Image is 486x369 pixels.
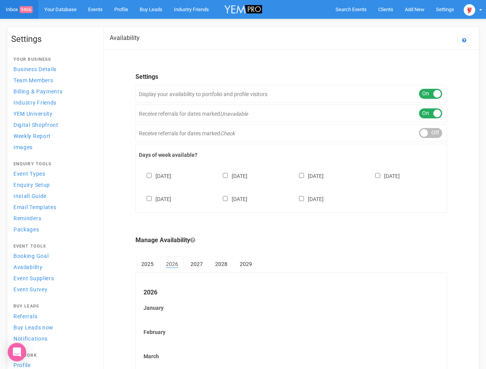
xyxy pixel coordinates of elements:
[139,151,444,159] label: Days of week available?
[144,352,439,360] label: March
[11,333,96,344] a: Notifications
[220,130,235,136] em: Check
[135,236,447,245] legend: Manage Availability
[336,7,367,12] span: Search Events
[11,97,96,108] a: Industry Friends
[13,286,47,293] span: Event Survey
[135,124,447,142] div: Receive referrals for dates marked
[13,77,53,83] span: Team Members
[291,171,324,180] label: [DATE]
[139,171,171,180] label: [DATE]
[215,194,247,203] label: [DATE]
[11,311,96,321] a: Referrals
[13,133,51,139] span: Weekly Report
[11,322,96,332] a: Buy Leads now
[11,180,96,190] a: Enquiry Setup
[13,253,48,259] span: Booking Goal
[11,191,96,201] a: Install Guide
[11,284,96,294] a: Event Survey
[20,6,33,13] span: 9466
[11,64,96,74] a: Business Details
[223,173,228,178] input: [DATE]
[464,4,475,16] img: open-uri20250107-2-1pbi2ie
[11,262,96,272] a: Availability
[11,168,96,179] a: Event Types
[11,213,96,223] a: Reminders
[299,173,304,178] input: [DATE]
[11,142,96,152] a: Images
[367,171,400,180] label: [DATE]
[135,73,447,81] legend: Settings
[135,85,447,103] div: Display your availability to portfolio and profile visitors
[135,105,447,122] div: Receive referrals for dates marked
[234,256,258,272] a: 2029
[11,108,96,119] a: YEM University
[405,7,424,12] span: Add New
[291,194,324,203] label: [DATE]
[13,304,94,309] h4: Buy Leads
[13,57,94,62] h4: Your Business
[11,131,96,141] a: Weekly Report
[13,162,94,166] h4: Enquiry Tools
[13,88,63,95] span: Billing & Payments
[160,256,184,273] a: 2026
[185,256,209,272] a: 2027
[220,111,248,117] em: Unavailable
[135,256,159,272] a: 2025
[13,111,53,117] span: YEM University
[144,288,439,297] legend: 2026
[13,336,48,342] span: Notifications
[13,264,42,270] span: Availability
[11,75,96,85] a: Team Members
[11,273,96,283] a: Event Suppliers
[11,35,96,44] h1: Settings
[147,173,152,178] input: [DATE]
[139,194,171,203] label: [DATE]
[375,173,380,178] input: [DATE]
[13,353,94,358] h4: Network
[299,196,304,201] input: [DATE]
[13,66,57,72] span: Business Details
[13,182,50,188] span: Enquiry Setup
[8,343,26,361] div: Open Intercom Messenger
[11,251,96,261] a: Booking Goal
[223,196,228,201] input: [DATE]
[215,171,247,180] label: [DATE]
[13,171,45,177] span: Event Types
[13,244,94,249] h4: Event Tools
[13,215,41,221] span: Reminders
[13,204,57,210] span: Email Templates
[11,120,96,130] a: Digital Shopfront
[13,193,47,199] span: Install Guide
[110,35,140,42] h2: Availability
[209,256,233,272] a: 2028
[11,224,96,234] a: Packages
[144,304,439,312] label: January
[144,328,439,336] label: February
[13,275,54,281] span: Event Suppliers
[378,7,393,12] span: Clients
[11,202,96,212] a: Email Templates
[147,196,152,201] input: [DATE]
[13,122,58,128] span: Digital Shopfront
[13,144,33,150] span: Images
[13,226,39,233] span: Packages
[11,86,96,96] a: Billing & Payments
